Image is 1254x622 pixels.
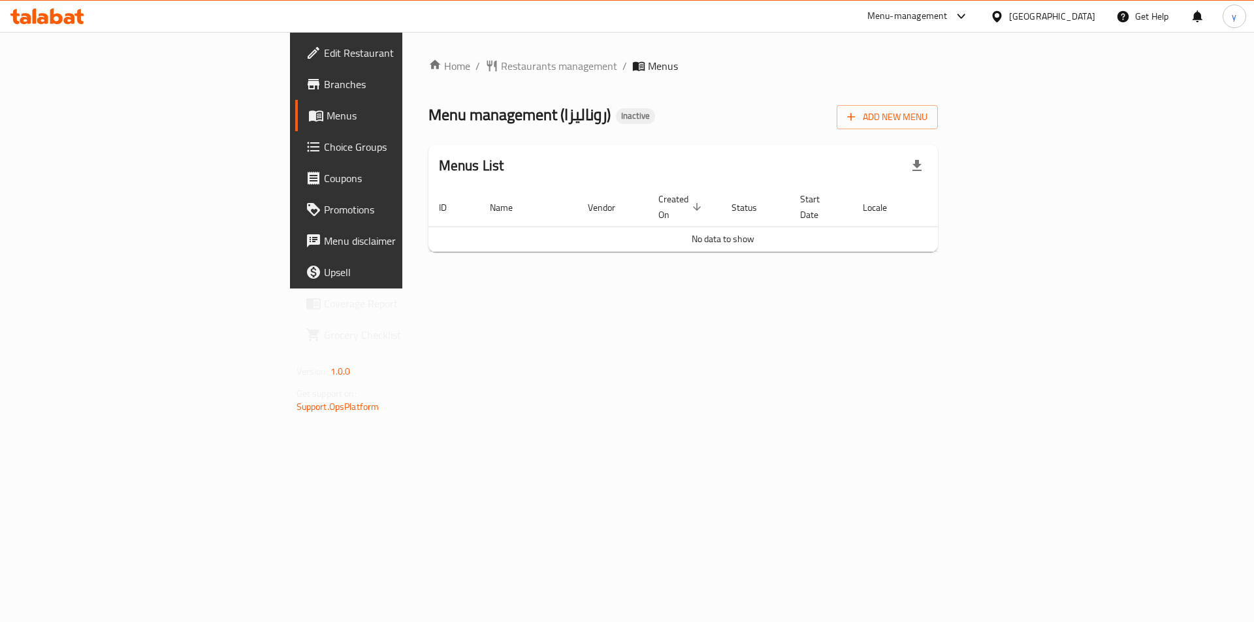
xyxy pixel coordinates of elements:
[837,105,938,129] button: Add New Menu
[428,58,939,74] nav: breadcrumb
[428,100,611,129] span: Menu management ( روناليزا )
[648,58,678,74] span: Menus
[324,139,489,155] span: Choice Groups
[295,131,500,163] a: Choice Groups
[692,230,754,247] span: No data to show
[901,150,933,181] div: Export file
[863,200,904,215] span: Locale
[485,58,617,74] a: Restaurants management
[324,327,489,343] span: Grocery Checklist
[920,187,1018,227] th: Actions
[295,319,500,350] a: Grocery Checklist
[428,187,1018,252] table: enhanced table
[324,233,489,249] span: Menu disclaimer
[297,363,329,380] span: Version:
[731,200,774,215] span: Status
[800,191,837,223] span: Start Date
[295,288,500,319] a: Coverage Report
[1009,9,1095,23] div: [GEOGRAPHIC_DATA]
[501,58,617,74] span: Restaurants management
[324,296,489,311] span: Coverage Report
[295,194,500,225] a: Promotions
[847,109,927,125] span: Add New Menu
[622,58,627,74] li: /
[439,200,464,215] span: ID
[658,191,705,223] span: Created On
[295,163,500,194] a: Coupons
[295,257,500,288] a: Upsell
[295,69,500,100] a: Branches
[297,385,357,402] span: Get support on:
[588,200,632,215] span: Vendor
[867,8,948,24] div: Menu-management
[327,108,489,123] span: Menus
[324,45,489,61] span: Edit Restaurant
[297,398,379,415] a: Support.OpsPlatform
[439,156,504,176] h2: Menus List
[490,200,530,215] span: Name
[324,170,489,186] span: Coupons
[295,100,500,131] a: Menus
[324,76,489,92] span: Branches
[295,37,500,69] a: Edit Restaurant
[295,225,500,257] a: Menu disclaimer
[330,363,351,380] span: 1.0.0
[1232,9,1236,23] span: y
[616,110,655,121] span: Inactive
[616,108,655,124] div: Inactive
[324,202,489,217] span: Promotions
[324,264,489,280] span: Upsell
